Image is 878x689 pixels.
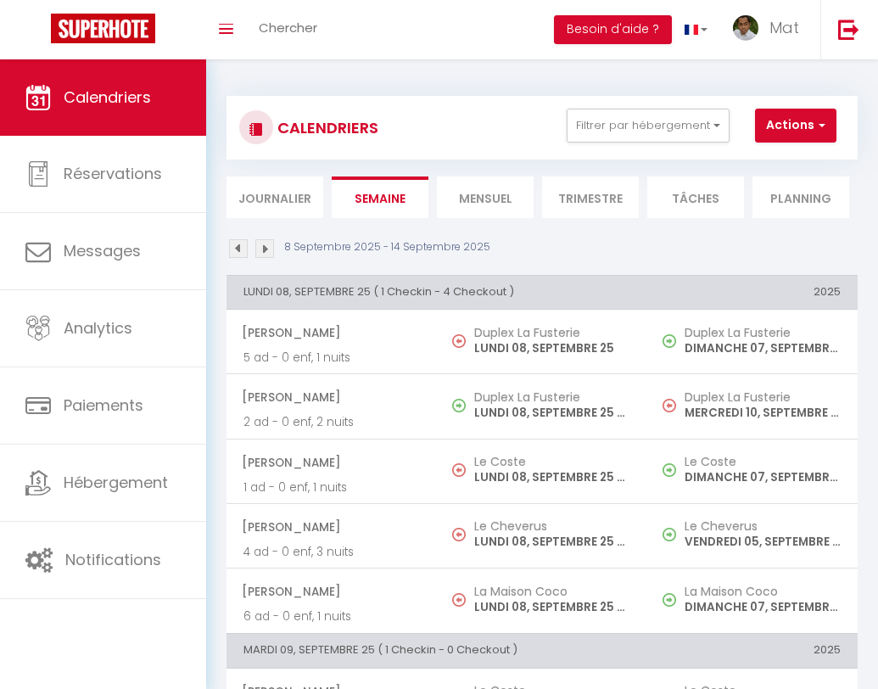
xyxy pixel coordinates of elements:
[64,472,168,493] span: Hébergement
[685,519,841,533] h5: Le Cheverus
[685,468,841,486] p: DIMANCHE 07, SEPTEMBRE 25 - 19:00
[685,598,841,616] p: DIMANCHE 07, SEPTEMBRE 25 - 17:00
[474,404,630,422] p: LUNDI 08, SEPTEMBRE 25 - 17:00
[452,334,466,348] img: NO IMAGE
[769,17,799,38] span: Mat
[752,176,849,218] li: Planning
[755,109,836,143] button: Actions
[452,593,466,607] img: NO IMAGE
[685,585,841,598] h5: La Maison Coco
[243,479,420,496] p: 1 ad - 0 enf, 1 nuits
[474,598,630,616] p: LUNDI 08, SEPTEMBRE 25 - 10:00
[243,413,420,431] p: 2 ad - 0 enf, 2 nuits
[259,19,317,36] span: Chercher
[474,326,630,339] h5: Duplex La Fusterie
[685,390,841,404] h5: Duplex La Fusterie
[437,176,534,218] li: Mensuel
[474,519,630,533] h5: Le Cheverus
[64,317,132,339] span: Analytics
[554,15,672,44] button: Besoin d'aide ?
[685,326,841,339] h5: Duplex La Fusterie
[474,455,630,468] h5: Le Coste
[452,463,466,477] img: NO IMAGE
[226,176,323,218] li: Journalier
[65,549,161,570] span: Notifications
[332,176,428,218] li: Semaine
[663,334,676,348] img: NO IMAGE
[242,511,420,543] span: [PERSON_NAME]
[474,533,630,551] p: LUNDI 08, SEPTEMBRE 25 - 10:00
[474,390,630,404] h5: Duplex La Fusterie
[243,608,420,625] p: 6 ad - 0 enf, 1 nuits
[663,593,676,607] img: NO IMAGE
[838,19,859,40] img: logout
[663,528,676,541] img: NO IMAGE
[64,395,143,416] span: Paiements
[647,634,858,668] th: 2025
[663,399,676,412] img: NO IMAGE
[242,381,420,413] span: [PERSON_NAME]
[64,87,151,108] span: Calendriers
[542,176,639,218] li: Trimestre
[685,455,841,468] h5: Le Coste
[647,176,744,218] li: Tâches
[647,275,858,309] th: 2025
[284,239,490,255] p: 8 Septembre 2025 - 14 Septembre 2025
[452,528,466,541] img: NO IMAGE
[226,275,647,309] th: LUNDI 08, SEPTEMBRE 25 ( 1 Checkin - 4 Checkout )
[51,14,155,43] img: Super Booking
[64,240,141,261] span: Messages
[474,585,630,598] h5: La Maison Coco
[474,468,630,486] p: LUNDI 08, SEPTEMBRE 25 - 10:00
[567,109,730,143] button: Filtrer par hébergement
[474,339,630,357] p: LUNDI 08, SEPTEMBRE 25
[685,533,841,551] p: VENDREDI 05, SEPTEMBRE 25 - 17:00
[685,404,841,422] p: MERCREDI 10, SEPTEMBRE 25 - 09:00
[64,163,162,184] span: Réservations
[273,109,378,147] h3: CALENDRIERS
[663,463,676,477] img: NO IMAGE
[733,15,758,41] img: ...
[243,543,420,561] p: 4 ad - 0 enf, 3 nuits
[243,349,420,367] p: 5 ad - 0 enf, 1 nuits
[685,339,841,357] p: DIMANCHE 07, SEPTEMBRE 25
[242,575,420,608] span: [PERSON_NAME]
[242,316,420,349] span: [PERSON_NAME]
[14,7,64,58] button: Ouvrir le widget de chat LiveChat
[226,634,647,668] th: MARDI 09, SEPTEMBRE 25 ( 1 Checkin - 0 Checkout )
[242,446,420,479] span: [PERSON_NAME]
